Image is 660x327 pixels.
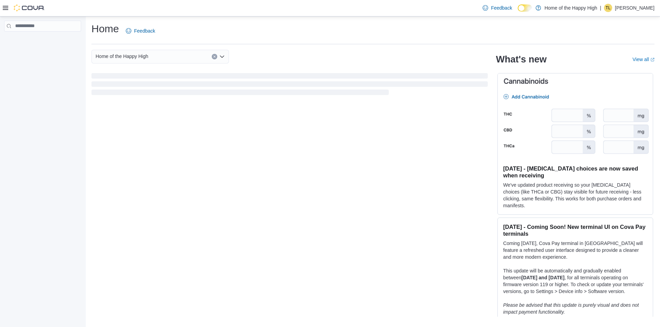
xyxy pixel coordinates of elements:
[91,22,119,36] h1: Home
[503,240,647,260] p: Coming [DATE], Cova Pay terminal in [GEOGRAPHIC_DATA] will feature a refreshed user interface des...
[503,165,647,179] h3: [DATE] - [MEDICAL_DATA] choices are now saved when receiving
[491,4,512,11] span: Feedback
[503,223,647,237] h3: [DATE] - Coming Soon! New terminal UI on Cova Pay terminals
[503,267,647,295] p: This update will be automatically and gradually enabled between , for all terminals operating on ...
[91,74,488,96] span: Loading
[480,1,515,15] a: Feedback
[134,27,155,34] span: Feedback
[632,57,654,62] a: View allExternal link
[518,4,532,12] input: Dark Mode
[496,54,547,65] h2: What's new
[212,54,217,59] button: Clear input
[606,4,610,12] span: TL
[14,4,45,11] img: Cova
[123,24,158,38] a: Feedback
[615,4,654,12] p: [PERSON_NAME]
[96,52,148,60] span: Home of the Happy High
[219,54,225,59] button: Open list of options
[4,33,81,49] nav: Complex example
[503,302,639,315] em: Please be advised that this update is purely visual and does not impact payment functionality.
[600,4,601,12] p: |
[521,275,564,280] strong: [DATE] and [DATE]
[604,4,612,12] div: Tammy Lacharite
[544,4,597,12] p: Home of the Happy High
[650,58,654,62] svg: External link
[503,182,647,209] p: We've updated product receiving so your [MEDICAL_DATA] choices (like THCa or CBG) stay visible fo...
